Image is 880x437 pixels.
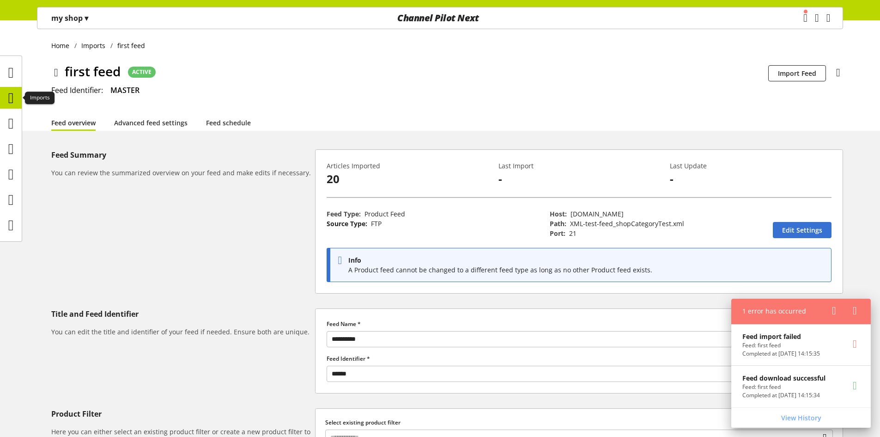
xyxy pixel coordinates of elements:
h5: Title and Feed Identifier [51,308,311,320]
p: Last Import [498,161,660,171]
a: Imports [77,41,110,50]
p: Feed: first feed [742,341,820,350]
a: Feed import failedFeed: first feedCompleted at [DATE] 14:15:35 [731,324,871,365]
a: Feed schedule [206,118,251,128]
span: Host: [550,209,567,218]
p: Feed import failed [742,332,820,341]
span: 1 error has occurred [742,307,806,315]
span: Feed Type: [327,209,361,218]
span: ▾ [85,13,88,23]
button: Import Feed [768,65,826,81]
span: Port: [550,229,565,238]
span: MASTER [110,85,140,95]
h6: You can review the summarized overview on your feed and make edits if necessary. [51,168,311,178]
span: Path: [550,219,566,228]
span: 21 [569,229,577,238]
a: Feed download successfulFeed: first feedCompleted at [DATE] 14:15:34 [731,366,871,407]
p: Feed download successful [742,373,825,383]
h5: Product Filter [51,408,311,419]
span: XML-test-feed_shopCategoryTest.xml [570,219,684,228]
nav: main navigation [37,7,843,29]
span: FTP [371,219,382,228]
span: View History [781,413,821,423]
a: View History [733,410,869,426]
p: - [670,171,831,187]
p: Info [348,255,827,265]
p: Completed at Aug 25, 2025, 14:15:35 [742,350,820,358]
span: Source Type: [327,219,367,228]
label: Select existing product filter [325,419,833,427]
p: Feed: first feed [742,383,825,391]
span: Feed Identifier * [327,355,370,363]
span: ftp.channelpilot.com [570,209,624,218]
p: Last Update [670,161,831,171]
a: Home [51,41,74,50]
span: Import Feed [778,68,816,78]
a: Feed overview [51,118,96,128]
a: Edit Settings [773,222,831,238]
p: Completed at Aug 25, 2025, 14:15:34 [742,391,825,400]
p: A Product feed cannot be changed to a different feed type as long as no other Product feed exists. [348,265,827,275]
h5: Feed Summary [51,149,311,160]
p: Articles Imported [327,161,488,171]
span: Product Feed [364,209,405,218]
a: Advanced feed settings [114,118,188,128]
p: 20 [327,171,488,187]
span: first feed [65,62,121,81]
span: Edit Settings [782,225,822,235]
span: Feed Name * [327,320,361,328]
h6: You can edit the title and identifier of your feed if needed. Ensure both are unique. [51,327,311,337]
p: my shop [51,12,88,24]
span: Feed Identifier: [51,85,103,95]
div: Imports [25,92,55,105]
span: ACTIVE [132,68,152,76]
p: - [498,171,660,187]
